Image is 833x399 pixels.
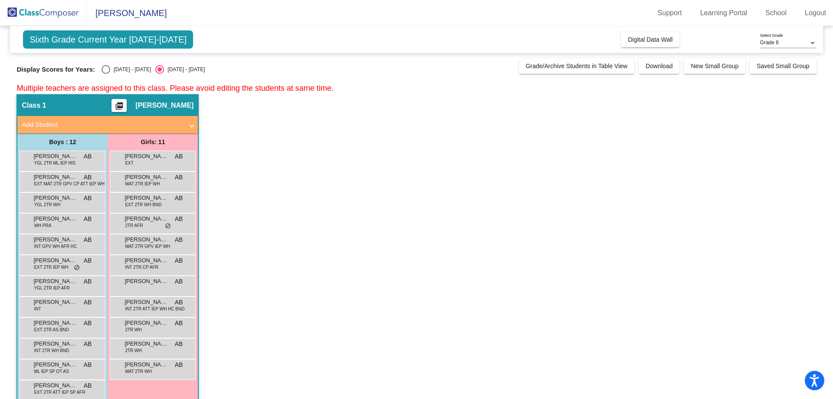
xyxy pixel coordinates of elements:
[125,347,141,354] span: 2TR WH
[22,101,46,110] span: Class 1
[84,152,92,161] span: AB
[34,306,41,312] span: INT
[87,6,167,20] span: [PERSON_NAME]
[34,285,69,291] span: YGL 2TR IEP AFR
[125,277,168,286] span: [PERSON_NAME]
[125,235,168,244] span: [PERSON_NAME]
[125,243,170,250] span: MAT 2TR GPV IEP WH
[33,152,77,161] span: [PERSON_NAME]
[84,360,92,369] span: AB
[16,84,333,92] span: Multiple teachers are assigned to this class. Please avoid editing the students at same time.
[639,58,679,74] button: Download
[125,160,133,166] span: EXT
[33,194,77,202] span: [PERSON_NAME]
[110,66,151,73] div: [DATE] - [DATE]
[33,298,77,307] span: [PERSON_NAME]
[125,194,168,202] span: [PERSON_NAME]
[16,66,95,73] span: Display Scores for Years:
[33,360,77,369] span: [PERSON_NAME] Reach
[84,235,92,244] span: AB
[125,222,143,229] span: 2TR AFR
[175,277,183,286] span: AB
[175,194,183,203] span: AB
[165,223,171,230] span: do_not_disturb_alt
[125,181,160,187] span: MAT 2TR IEP WH
[164,66,205,73] div: [DATE] - [DATE]
[125,152,168,161] span: [PERSON_NAME]
[108,133,198,151] div: Girls: 11
[34,201,60,208] span: YGL 2TR WH
[125,319,168,327] span: [PERSON_NAME]
[798,6,833,20] a: Logout
[114,102,125,114] mat-icon: picture_as_pdf
[628,36,672,43] span: Digital Data Wall
[526,63,628,69] span: Grade/Archive Students in Table View
[175,360,183,369] span: AB
[693,6,754,20] a: Learning Portal
[125,201,161,208] span: EXT 2TR WH BND
[34,181,105,187] span: EXT MAT 2TR GPV CP ATT IEP WH
[125,298,168,307] span: [PERSON_NAME]
[84,173,92,182] span: AB
[125,326,141,333] span: 2TR WH
[750,58,816,74] button: Saved Small Group
[33,319,77,327] span: [PERSON_NAME]
[34,222,51,229] span: WH PRA
[33,256,77,265] span: [PERSON_NAME]
[33,340,77,348] span: [PERSON_NAME]
[691,63,738,69] span: New Small Group
[84,214,92,224] span: AB
[84,381,92,390] span: AB
[125,360,168,369] span: [PERSON_NAME]
[621,32,679,47] button: Digital Data Wall
[175,173,183,182] span: AB
[34,243,77,250] span: INT GPV WH AFR HC
[112,99,127,112] button: Print Students Details
[175,319,183,328] span: AB
[175,214,183,224] span: AB
[175,235,183,244] span: AB
[84,194,92,203] span: AB
[125,256,168,265] span: [PERSON_NAME]
[33,277,77,286] span: [PERSON_NAME]
[34,368,69,375] span: ML IEP SP OT AS
[23,30,193,49] span: Sixth Grade Current Year [DATE]-[DATE]
[175,340,183,349] span: AB
[33,381,77,390] span: [PERSON_NAME]
[651,6,689,20] a: Support
[34,347,69,354] span: INT 2TR WH BND
[646,63,672,69] span: Download
[758,6,794,20] a: School
[175,256,183,265] span: AB
[74,264,80,271] span: do_not_disturb_alt
[760,40,779,46] span: Grade 6
[519,58,635,74] button: Grade/Archive Students in Table View
[125,368,151,375] span: MAT 2TR WH
[84,298,92,307] span: AB
[125,264,158,270] span: INT 2TR CP AFR
[33,214,77,223] span: [PERSON_NAME]
[125,214,168,223] span: [PERSON_NAME]
[84,340,92,349] span: AB
[17,116,198,133] mat-expansion-panel-header: Add Student
[34,389,85,396] span: EXT 2TR ATT IEP SP AFR
[22,120,183,130] mat-panel-title: Add Student
[84,256,92,265] span: AB
[84,277,92,286] span: AB
[125,173,168,181] span: [PERSON_NAME]
[33,235,77,244] span: [PERSON_NAME]
[125,306,184,312] span: INT 2TR ATT IEP WH HC BND
[34,326,69,333] span: EXT 2TR AS BND
[125,340,168,348] span: [PERSON_NAME]
[34,160,75,166] span: YGL 2TR ML IEP HIS
[17,133,108,151] div: Boys : 12
[33,173,77,181] span: [PERSON_NAME]
[135,101,193,110] span: [PERSON_NAME]
[684,58,745,74] button: New Small Group
[84,319,92,328] span: AB
[102,65,205,74] mat-radio-group: Select an option
[34,264,68,270] span: EXT 2TR IEP WH
[175,298,183,307] span: AB
[757,63,809,69] span: Saved Small Group
[175,152,183,161] span: AB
